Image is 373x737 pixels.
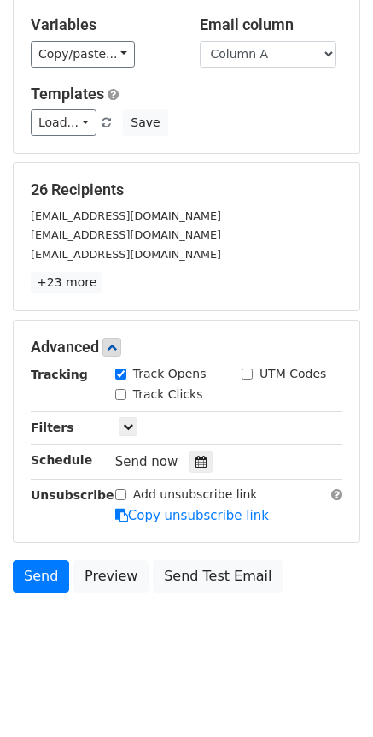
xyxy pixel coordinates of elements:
[200,15,343,34] h5: Email column
[31,338,342,357] h5: Advanced
[31,209,221,222] small: [EMAIL_ADDRESS][DOMAIN_NAME]
[73,560,149,593] a: Preview
[153,560,283,593] a: Send Test Email
[123,109,167,136] button: Save
[288,655,373,737] iframe: Chat Widget
[31,368,88,381] strong: Tracking
[31,421,74,434] strong: Filters
[288,655,373,737] div: Виджет чата
[31,248,221,261] small: [EMAIL_ADDRESS][DOMAIN_NAME]
[115,454,178,469] span: Send now
[259,365,326,383] label: UTM Codes
[31,272,102,293] a: +23 more
[31,85,104,103] a: Templates
[31,180,342,199] h5: 26 Recipients
[31,228,221,241] small: [EMAIL_ADDRESS][DOMAIN_NAME]
[31,488,114,502] strong: Unsubscribe
[115,508,269,523] a: Copy unsubscribe link
[31,453,92,467] strong: Schedule
[133,386,203,404] label: Track Clicks
[31,109,96,136] a: Load...
[31,41,135,68] a: Copy/paste...
[133,486,258,504] label: Add unsubscribe link
[31,15,174,34] h5: Variables
[133,365,207,383] label: Track Opens
[13,560,69,593] a: Send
